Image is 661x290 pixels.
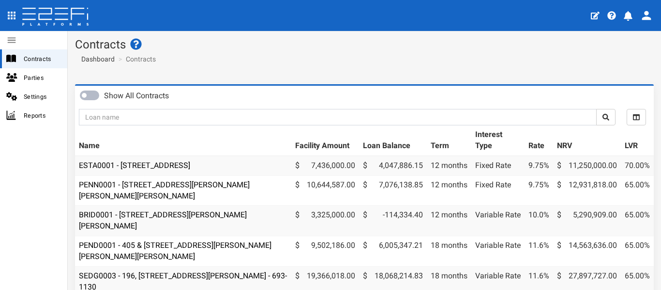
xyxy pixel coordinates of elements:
td: -114,334.40 [359,206,427,236]
a: PEND0001 - 405 & [STREET_ADDRESS][PERSON_NAME][PERSON_NAME][PERSON_NAME] [79,241,271,261]
h1: Contracts [75,38,654,51]
td: 7,076,138.85 [359,175,427,206]
a: BRID0001 - [STREET_ADDRESS][PERSON_NAME][PERSON_NAME] [79,210,247,230]
span: Settings [24,91,60,102]
td: Variable Rate [471,236,525,267]
li: Contracts [116,54,156,64]
td: 65.00% [621,236,654,267]
td: 12 months [427,175,471,206]
a: Dashboard [77,54,115,64]
th: Term [427,125,471,156]
td: 12 months [427,156,471,175]
td: 10,644,587.00 [291,175,359,206]
td: 18 months [427,236,471,267]
td: 10.0% [525,206,553,236]
td: 4,047,886.15 [359,156,427,175]
td: Fixed Rate [471,156,525,175]
td: Variable Rate [471,206,525,236]
td: 11,250,000.00 [553,156,621,175]
th: Rate [525,125,553,156]
a: ESTA0001 - [STREET_ADDRESS] [79,161,190,170]
span: Parties [24,72,60,83]
th: Name [75,125,291,156]
th: Interest Type [471,125,525,156]
td: 9.75% [525,175,553,206]
th: Loan Balance [359,125,427,156]
td: 65.00% [621,206,654,236]
td: 5,290,909.00 [553,206,621,236]
td: Fixed Rate [471,175,525,206]
th: Facility Amount [291,125,359,156]
label: Show All Contracts [104,91,169,102]
td: 6,005,347.21 [359,236,427,267]
th: NRV [553,125,621,156]
td: 9,502,186.00 [291,236,359,267]
td: 70.00% [621,156,654,175]
td: 14,563,636.00 [553,236,621,267]
td: 9.75% [525,156,553,175]
td: 3,325,000.00 [291,206,359,236]
span: Reports [24,110,60,121]
span: Contracts [24,53,60,64]
input: Loan name [79,109,597,125]
td: 11.6% [525,236,553,267]
td: 12,931,818.00 [553,175,621,206]
a: PENN0001 - [STREET_ADDRESS][PERSON_NAME][PERSON_NAME][PERSON_NAME] [79,180,250,200]
td: 7,436,000.00 [291,156,359,175]
td: 65.00% [621,175,654,206]
th: LVR [621,125,654,156]
td: 12 months [427,206,471,236]
span: Dashboard [77,55,115,63]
